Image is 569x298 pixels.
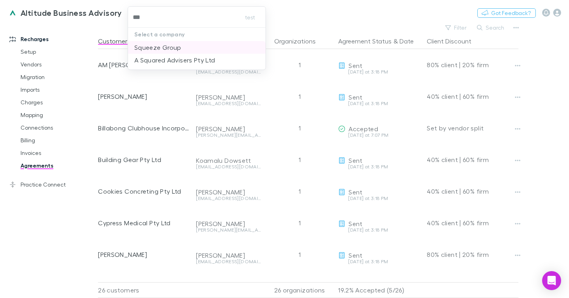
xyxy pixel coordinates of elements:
[128,28,266,41] p: Select a company
[542,271,561,290] div: Open Intercom Messenger
[245,13,255,22] span: test
[134,55,215,65] p: A Squared Advisers Pty Ltd
[134,43,181,52] p: Squeeze Group
[237,13,262,22] button: test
